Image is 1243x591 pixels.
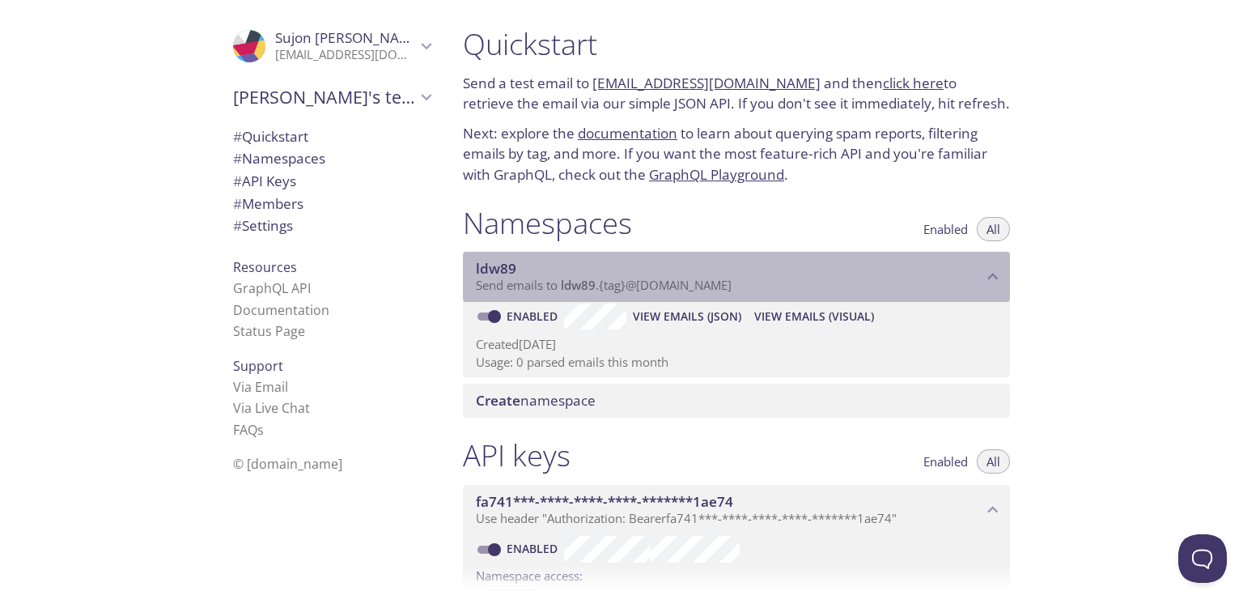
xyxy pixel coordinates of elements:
span: Settings [233,216,293,235]
a: [EMAIL_ADDRESS][DOMAIN_NAME] [592,74,821,92]
span: View Emails (JSON) [633,307,741,326]
span: # [233,194,242,213]
div: Create namespace [463,384,1010,418]
button: Enabled [914,449,978,474]
span: API Keys [233,172,296,190]
a: GraphQL Playground [649,165,784,184]
span: s [257,421,264,439]
div: ldw89 namespace [463,252,1010,302]
button: View Emails (Visual) [748,304,880,330]
span: # [233,216,242,235]
div: Namespaces [220,147,443,170]
span: [PERSON_NAME]'s team [233,86,416,108]
span: Namespaces [233,149,325,168]
span: Members [233,194,303,213]
span: Create [476,391,520,410]
span: Quickstart [233,127,308,146]
span: View Emails (Visual) [754,307,874,326]
iframe: Help Scout Beacon - Open [1178,534,1227,583]
a: Enabled [504,308,564,324]
label: Namespace access: [476,563,583,586]
div: API Keys [220,170,443,193]
a: FAQ [233,421,264,439]
p: Usage: 0 parsed emails this month [476,354,997,371]
div: Team Settings [220,215,443,237]
span: Send emails to . {tag} @[DOMAIN_NAME] [476,277,732,293]
a: documentation [578,124,677,142]
h1: Quickstart [463,26,1010,62]
a: Status Page [233,322,305,340]
span: © [DOMAIN_NAME] [233,455,342,473]
div: Quickstart [220,125,443,148]
p: Created [DATE] [476,336,997,353]
span: # [233,149,242,168]
button: Enabled [914,217,978,241]
span: # [233,172,242,190]
a: Via Live Chat [233,399,310,417]
button: All [977,217,1010,241]
p: Next: explore the to learn about querying spam reports, filtering emails by tag, and more. If you... [463,123,1010,185]
div: Members [220,193,443,215]
span: ldw89 [561,277,596,293]
a: GraphQL API [233,279,311,297]
span: namespace [476,391,596,410]
div: Sujon Shikder [220,19,443,73]
a: Enabled [504,541,564,556]
p: Send a test email to and then to retrieve the email via our simple JSON API. If you don't see it ... [463,73,1010,114]
button: All [977,449,1010,474]
span: Support [233,357,283,375]
h1: API keys [463,437,571,474]
button: View Emails (JSON) [626,304,748,330]
a: click here [883,74,944,92]
span: Resources [233,258,297,276]
a: Documentation [233,301,329,319]
span: # [233,127,242,146]
div: Sujon's team [220,76,443,118]
a: Via Email [233,378,288,396]
p: [EMAIL_ADDRESS][DOMAIN_NAME] [275,47,416,63]
span: ldw89 [476,259,516,278]
h1: Namespaces [463,205,632,241]
span: Sujon [PERSON_NAME] [275,28,424,47]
